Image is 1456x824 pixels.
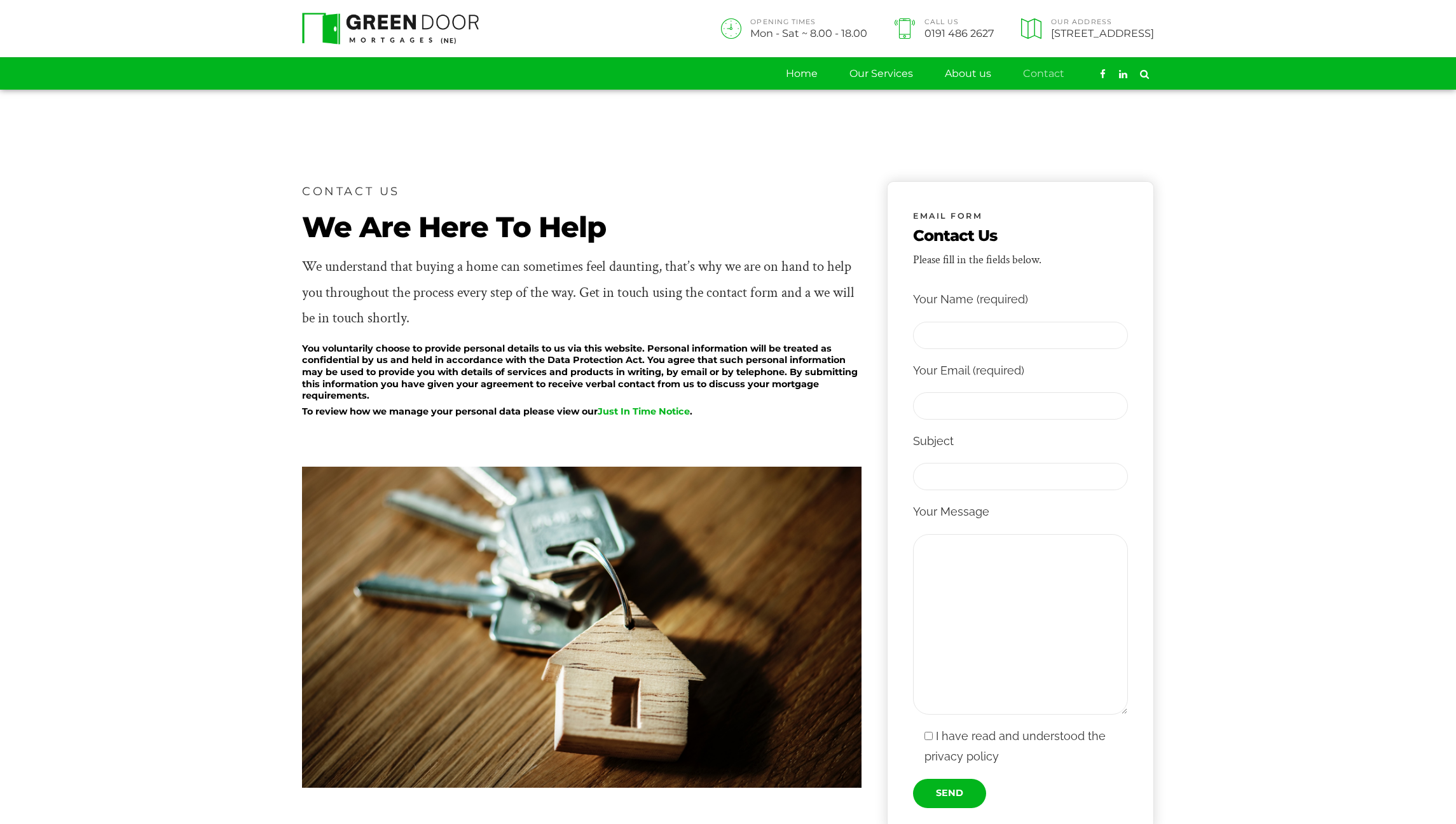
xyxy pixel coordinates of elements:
span: Call Us [924,19,994,26]
a: About us [945,58,991,90]
span: CONTACT US [302,181,400,202]
p: Your Name (required) [913,289,1128,310]
h6: To review how we manage your personal data please view our . [302,406,862,418]
p: Your Message [913,502,1128,522]
span: Our Address [1051,19,1154,26]
span: We Are Here To Help [302,209,862,246]
span: Mon - Sat ~ 8.00 - 18.00 [750,28,867,38]
input: Send [913,779,986,808]
a: Contact [1023,58,1064,90]
h6: You voluntarily choose to provide personal details to us via this website. Personal information w... [302,343,862,402]
span: [STREET_ADDRESS] [1051,28,1154,38]
img: Green Door Mortgages North East [302,13,479,45]
span: EMAIL FORM [913,209,982,224]
span: I have read and understood the privacy policy [924,729,1106,763]
a: Call Us0191 486 2627 [890,18,994,39]
a: Our Address[STREET_ADDRESS] [1017,18,1154,39]
a: Just In Time Notice [598,406,690,417]
a: Home [786,58,818,90]
div: Please fill in the fields below. [913,250,1041,270]
p: Subject [913,431,1128,451]
input: I have read and understood the privacy policy [924,732,933,740]
a: Our Services [849,58,913,90]
span: OPENING TIMES [750,19,867,26]
div: We understand that buying a home can sometimes feel daunting, that’s why we are on hand to help y... [302,254,862,332]
span: Contact Us [913,226,1041,246]
span: 0191 486 2627 [924,28,994,38]
form: Contact form [913,289,1128,807]
p: Your Email (required) [913,360,1128,381]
